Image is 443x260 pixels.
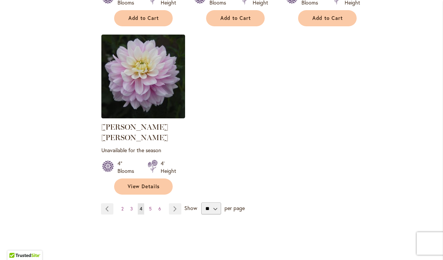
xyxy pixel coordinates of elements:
[220,15,251,21] span: Add to Cart
[121,206,124,212] span: 2
[206,10,265,26] button: Add to Cart
[225,204,245,212] span: per page
[119,203,125,215] a: 2
[128,183,160,190] span: View Details
[101,113,185,120] a: Charlotte Mae
[158,206,161,212] span: 6
[298,10,357,26] button: Add to Cart
[312,15,343,21] span: Add to Cart
[161,160,176,175] div: 4' Height
[6,233,27,254] iframe: Launch Accessibility Center
[101,35,185,118] img: Charlotte Mae
[128,15,159,21] span: Add to Cart
[130,206,133,212] span: 3
[128,203,135,215] a: 3
[157,203,163,215] a: 6
[149,206,152,212] span: 5
[140,206,142,212] span: 4
[114,178,173,195] a: View Details
[114,10,173,26] button: Add to Cart
[118,160,139,175] div: 4" Blooms
[101,147,185,154] p: Unavailable for the season
[101,122,168,142] a: [PERSON_NAME] [PERSON_NAME]
[184,204,197,212] span: Show
[147,203,154,215] a: 5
